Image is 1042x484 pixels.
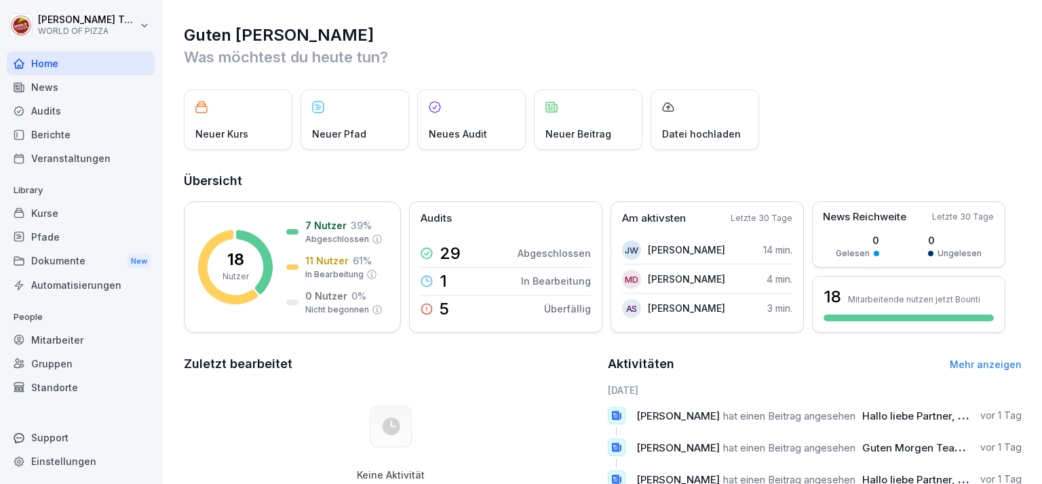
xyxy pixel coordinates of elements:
[836,247,870,260] p: Gelesen
[932,211,994,223] p: Letzte 30 Tage
[227,251,244,268] p: 18
[622,270,641,289] div: MD
[608,355,674,374] h2: Aktivitäten
[723,441,855,454] span: hat einen Beitrag angesehen
[648,243,725,257] p: [PERSON_NAME]
[928,233,982,247] p: 0
[351,289,366,303] p: 0 %
[938,247,982,260] p: Ungelesen
[223,270,249,283] p: Nutzer
[622,241,641,260] div: JW
[440,273,447,289] p: 1
[648,301,725,315] p: [PERSON_NAME]
[305,304,369,316] p: Nicht begonnen
[128,254,151,269] div: New
[305,254,349,268] p: 11 Nutzer
[7,352,155,376] a: Gruppen
[980,441,1022,454] p: vor 1 Tag
[518,246,591,260] p: Abgeschlossen
[7,123,155,146] a: Berichte
[440,245,461,262] p: 29
[7,75,155,99] a: News
[7,249,155,274] a: DokumenteNew
[608,383,1022,397] h6: [DATE]
[636,409,720,422] span: [PERSON_NAME]
[836,233,879,247] p: 0
[545,127,611,141] p: Neuer Beitrag
[823,209,906,225] p: News Reichweite
[7,180,155,201] p: Library
[636,441,720,454] span: [PERSON_NAME]
[763,243,792,257] p: 14 min.
[7,52,155,75] a: Home
[7,376,155,399] a: Standorte
[731,212,792,224] p: Letzte 30 Tage
[7,426,155,449] div: Support
[7,328,155,352] a: Mitarbeiter
[195,127,248,141] p: Neuer Kurs
[7,225,155,249] a: Pfade
[7,273,155,297] a: Automatisierungen
[7,306,155,328] p: People
[662,127,741,141] p: Datei hochladen
[7,449,155,473] a: Einstellungen
[184,24,1022,46] h1: Guten [PERSON_NAME]
[980,409,1022,422] p: vor 1 Tag
[723,409,855,422] span: hat einen Beitrag angesehen
[544,302,591,316] p: Überfällig
[305,233,369,245] p: Abgeschlossen
[184,46,1022,68] p: Was möchtest du heute tun?
[184,172,1022,190] h2: Übersicht
[950,359,1022,370] a: Mehr anzeigen
[429,127,487,141] p: Neues Audit
[38,14,137,26] p: [PERSON_NAME] Tech
[7,99,155,123] a: Audits
[622,211,686,226] p: Am aktivsten
[305,268,364,281] p: In Bearbeitung
[7,146,155,170] a: Veranstaltungen
[305,218,347,233] p: 7 Nutzer
[440,301,449,317] p: 5
[184,355,598,374] h2: Zuletzt bearbeitet
[824,285,841,308] h3: 18
[351,218,372,233] p: 39 %
[767,301,792,315] p: 3 min.
[353,254,372,268] p: 61 %
[521,274,591,288] p: In Bearbeitung
[312,127,366,141] p: Neuer Pfad
[648,272,725,286] p: [PERSON_NAME]
[305,289,347,303] p: 0 Nutzer
[322,469,459,481] h5: Keine Aktivität
[421,211,452,226] p: Audits
[7,201,155,225] a: Kurse
[767,272,792,286] p: 4 min.
[622,299,641,318] div: AS
[7,249,155,274] div: Dokumente
[848,294,980,304] p: Mitarbeitende nutzen jetzt Bounti
[38,26,137,36] p: WORLD OF PIZZA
